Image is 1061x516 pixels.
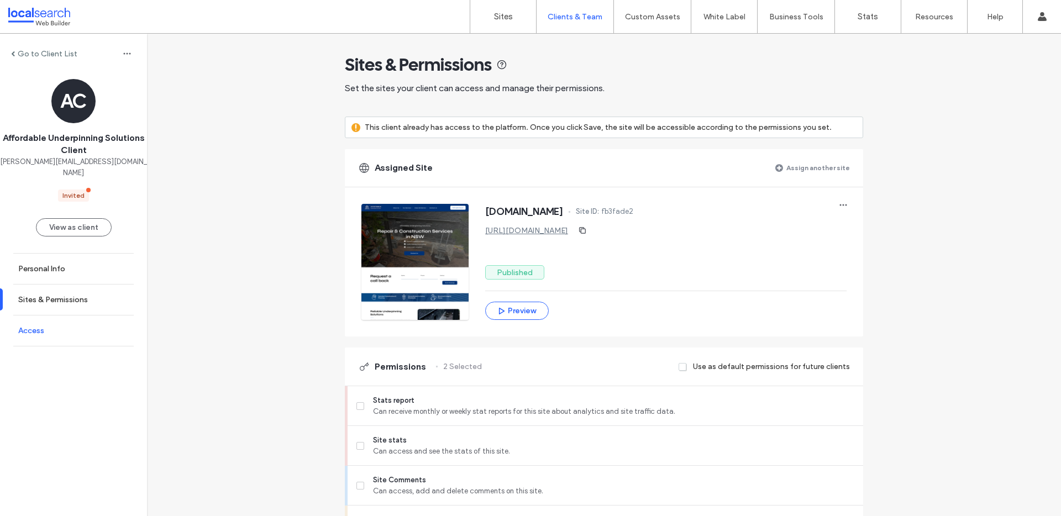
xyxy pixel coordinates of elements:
label: Resources [915,12,953,22]
label: Help [987,12,1004,22]
label: Go to Client List [18,49,77,59]
span: fb3fade2 [601,206,633,217]
a: [URL][DOMAIN_NAME] [485,226,568,235]
span: Can access and see the stats of this site. [373,446,854,457]
label: Business Tools [769,12,823,22]
span: Set the sites your client can access and manage their permissions. [345,83,605,93]
span: [DOMAIN_NAME] [485,206,563,217]
label: Published [485,265,544,280]
label: Use as default permissions for future clients [693,356,850,377]
label: Stats [858,12,878,22]
span: Assigned Site [375,162,433,174]
label: Personal Info [18,264,65,273]
label: Assign another site [786,158,850,177]
span: Site stats [373,435,854,446]
div: Invited [62,191,85,201]
button: View as client [36,218,112,236]
label: White Label [703,12,745,22]
label: 2 Selected [443,356,482,377]
label: Sites & Permissions [18,295,88,304]
span: Permissions [375,361,426,373]
label: Clients & Team [548,12,602,22]
span: Stats report [373,395,854,406]
span: Site Comments [373,475,854,486]
label: Custom Assets [625,12,680,22]
span: Help [25,8,48,18]
span: Can receive monthly or weekly stat reports for this site about analytics and site traffic data. [373,406,854,417]
label: Sites [494,12,513,22]
span: Can access, add and delete comments on this site. [373,486,854,497]
span: Sites & Permissions [345,54,492,76]
label: This client already has access to the platform. Once you click Save, the site will be accessible ... [365,117,832,138]
label: Access [18,326,44,335]
button: Preview [485,302,549,320]
span: Site ID: [576,206,599,217]
div: AC [51,79,96,123]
